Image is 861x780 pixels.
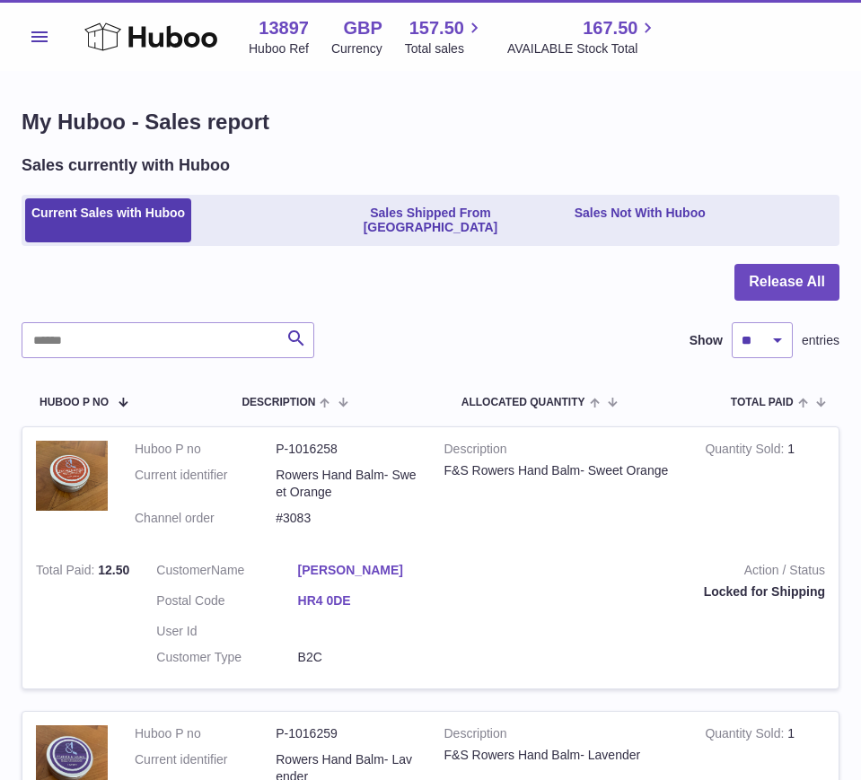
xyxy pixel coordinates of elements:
dd: P-1016259 [276,725,417,742]
span: 157.50 [409,16,464,40]
div: Huboo Ref [249,40,309,57]
a: 167.50 AVAILABLE Stock Total [507,16,659,57]
dt: Huboo P no [135,441,276,458]
h1: My Huboo - Sales report [22,108,839,136]
dd: Rowers Hand Balm- Sweet Orange [276,467,417,501]
strong: GBP [343,16,382,40]
strong: Quantity Sold [705,726,787,745]
a: 157.50 Total sales [405,16,485,57]
span: entries [802,332,839,349]
dt: Huboo P no [135,725,276,742]
dt: Postal Code [156,592,297,614]
span: ALLOCATED Quantity [461,397,585,408]
a: HR4 0DE [298,592,439,609]
span: Customer [156,563,211,577]
img: il_fullxfull.5886850907_h4oi.jpg [36,441,108,511]
dt: Customer Type [156,649,297,666]
dd: P-1016258 [276,441,417,458]
span: 167.50 [583,16,637,40]
strong: Quantity Sold [705,442,787,460]
strong: 13897 [259,16,309,40]
td: 1 [691,427,839,549]
strong: Description [444,441,679,462]
div: F&S Rowers Hand Balm- Sweet Orange [444,462,679,479]
dd: B2C [298,649,439,666]
dt: Channel order [135,510,276,527]
button: Release All [734,264,839,301]
strong: Action / Status [466,562,825,583]
strong: Total Paid [36,563,98,582]
a: Sales Not With Huboo [568,198,712,243]
div: Locked for Shipping [466,583,825,600]
a: [PERSON_NAME] [298,562,439,579]
label: Show [690,332,723,349]
dt: User Id [156,623,297,640]
a: Sales Shipped From [GEOGRAPHIC_DATA] [296,198,564,243]
span: Total paid [731,397,794,408]
strong: Description [444,725,679,747]
span: Total sales [405,40,485,57]
span: 12.50 [98,563,129,577]
div: Currency [331,40,382,57]
dt: Name [156,562,297,583]
span: Huboo P no [40,397,109,408]
span: AVAILABLE Stock Total [507,40,659,57]
a: Current Sales with Huboo [25,198,191,243]
h2: Sales currently with Huboo [22,154,230,176]
dt: Current identifier [135,467,276,501]
span: Description [242,397,315,408]
div: F&S Rowers Hand Balm- Lavender [444,747,679,764]
dd: #3083 [276,510,417,527]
